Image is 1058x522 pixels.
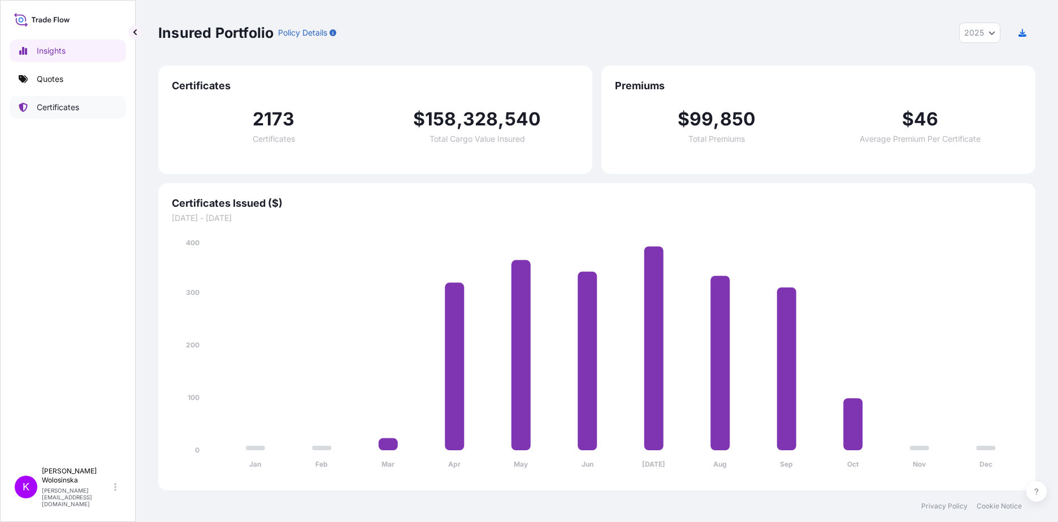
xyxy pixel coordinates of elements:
[860,135,981,143] span: Average Premium Per Certificate
[720,110,756,128] span: 850
[642,460,665,468] tspan: [DATE]
[158,24,274,42] p: Insured Portfolio
[780,460,793,468] tspan: Sep
[914,110,938,128] span: 46
[688,135,745,143] span: Total Premiums
[713,110,719,128] span: ,
[498,110,504,128] span: ,
[195,446,200,454] tspan: 0
[690,110,713,128] span: 99
[278,27,327,38] p: Policy Details
[37,102,79,113] p: Certificates
[253,135,295,143] span: Certificates
[188,393,200,402] tspan: 100
[921,502,968,511] a: Privacy Policy
[42,467,112,485] p: [PERSON_NAME] Wolosinska
[413,110,425,128] span: $
[10,68,126,90] a: Quotes
[913,460,926,468] tspan: Nov
[505,110,541,128] span: 540
[186,238,200,247] tspan: 400
[713,460,727,468] tspan: Aug
[959,23,1000,43] button: Year Selector
[615,79,1022,93] span: Premiums
[249,460,261,468] tspan: Jan
[425,110,457,128] span: 158
[186,341,200,349] tspan: 200
[430,135,525,143] span: Total Cargo Value Insured
[514,460,528,468] tspan: May
[37,45,66,56] p: Insights
[463,110,498,128] span: 328
[315,460,328,468] tspan: Feb
[902,110,914,128] span: $
[172,197,1022,210] span: Certificates Issued ($)
[172,79,579,93] span: Certificates
[10,40,126,62] a: Insights
[678,110,690,128] span: $
[186,288,200,297] tspan: 300
[448,460,461,468] tspan: Apr
[979,460,992,468] tspan: Dec
[977,502,1022,511] a: Cookie Notice
[42,487,112,507] p: [PERSON_NAME][EMAIL_ADDRESS][DOMAIN_NAME]
[582,460,593,468] tspan: Jun
[10,96,126,119] a: Certificates
[964,27,984,38] span: 2025
[253,110,294,128] span: 2173
[457,110,463,128] span: ,
[847,460,859,468] tspan: Oct
[23,481,29,493] span: K
[37,73,63,85] p: Quotes
[381,460,394,468] tspan: Mar
[172,212,1022,224] span: [DATE] - [DATE]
